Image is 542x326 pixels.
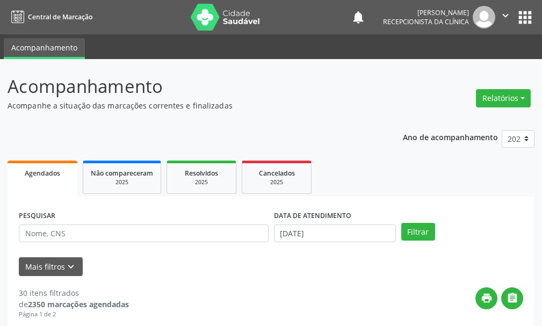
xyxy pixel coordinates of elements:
div: 30 itens filtrados [19,287,129,299]
i:  [500,10,511,21]
div: 2025 [175,178,228,186]
input: Nome, CNS [19,224,269,243]
div: 2025 [250,178,303,186]
strong: 2350 marcações agendadas [28,299,129,309]
input: Selecione um intervalo [274,224,396,243]
button: Mais filtroskeyboard_arrow_down [19,257,83,276]
label: DATA DE ATENDIMENTO [274,208,351,224]
i:  [507,292,518,304]
p: Acompanhe a situação das marcações correntes e finalizadas [8,100,377,111]
i: print [481,292,493,304]
button: apps [516,8,534,27]
a: Central de Marcação [8,8,92,26]
span: Agendados [25,169,60,178]
p: Ano de acompanhamento [403,130,498,143]
button: print [475,287,497,309]
div: [PERSON_NAME] [383,8,469,17]
button: Relatórios [476,89,531,107]
span: Não compareceram [91,169,153,178]
span: Cancelados [259,169,295,178]
button: Filtrar [401,223,435,241]
span: Resolvidos [185,169,218,178]
label: PESQUISAR [19,208,55,224]
div: Página 1 de 2 [19,310,129,319]
button:  [495,6,516,28]
div: de [19,299,129,310]
img: img [473,6,495,28]
span: Recepcionista da clínica [383,17,469,26]
a: Acompanhamento [4,38,85,59]
button: notifications [351,10,366,25]
i: keyboard_arrow_down [65,261,77,273]
span: Central de Marcação [28,12,92,21]
p: Acompanhamento [8,73,377,100]
button:  [501,287,523,309]
div: 2025 [91,178,153,186]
